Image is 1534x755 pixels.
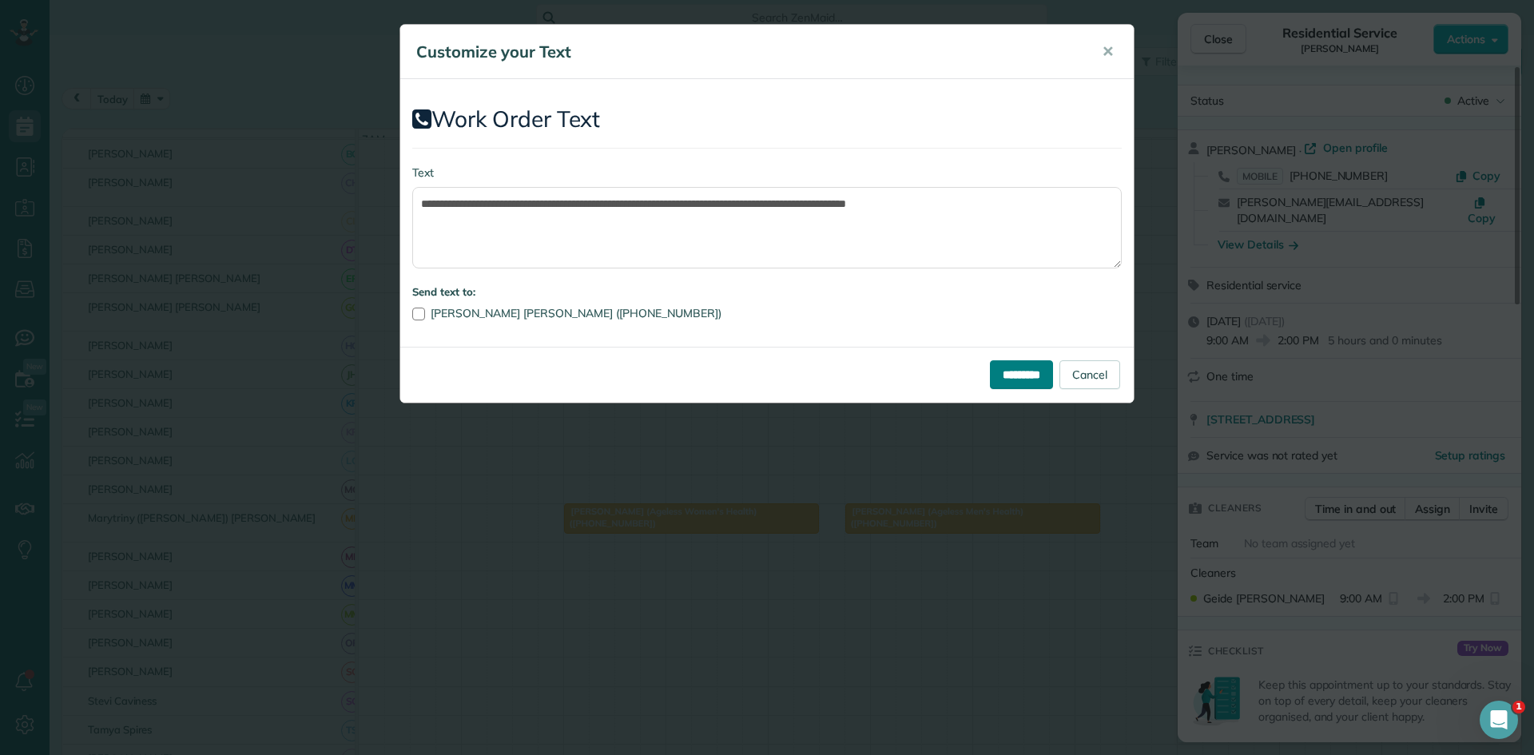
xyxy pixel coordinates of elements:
h2: Work Order Text [412,107,1122,132]
iframe: Intercom live chat [1480,701,1518,739]
strong: Send text to: [412,285,475,298]
span: [PERSON_NAME] [PERSON_NAME] ([PHONE_NUMBER]) [431,306,721,320]
label: Text [412,165,1122,181]
a: Cancel [1059,360,1120,389]
h5: Customize your Text [416,41,1079,63]
span: 1 [1512,701,1525,713]
span: ✕ [1102,42,1114,61]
